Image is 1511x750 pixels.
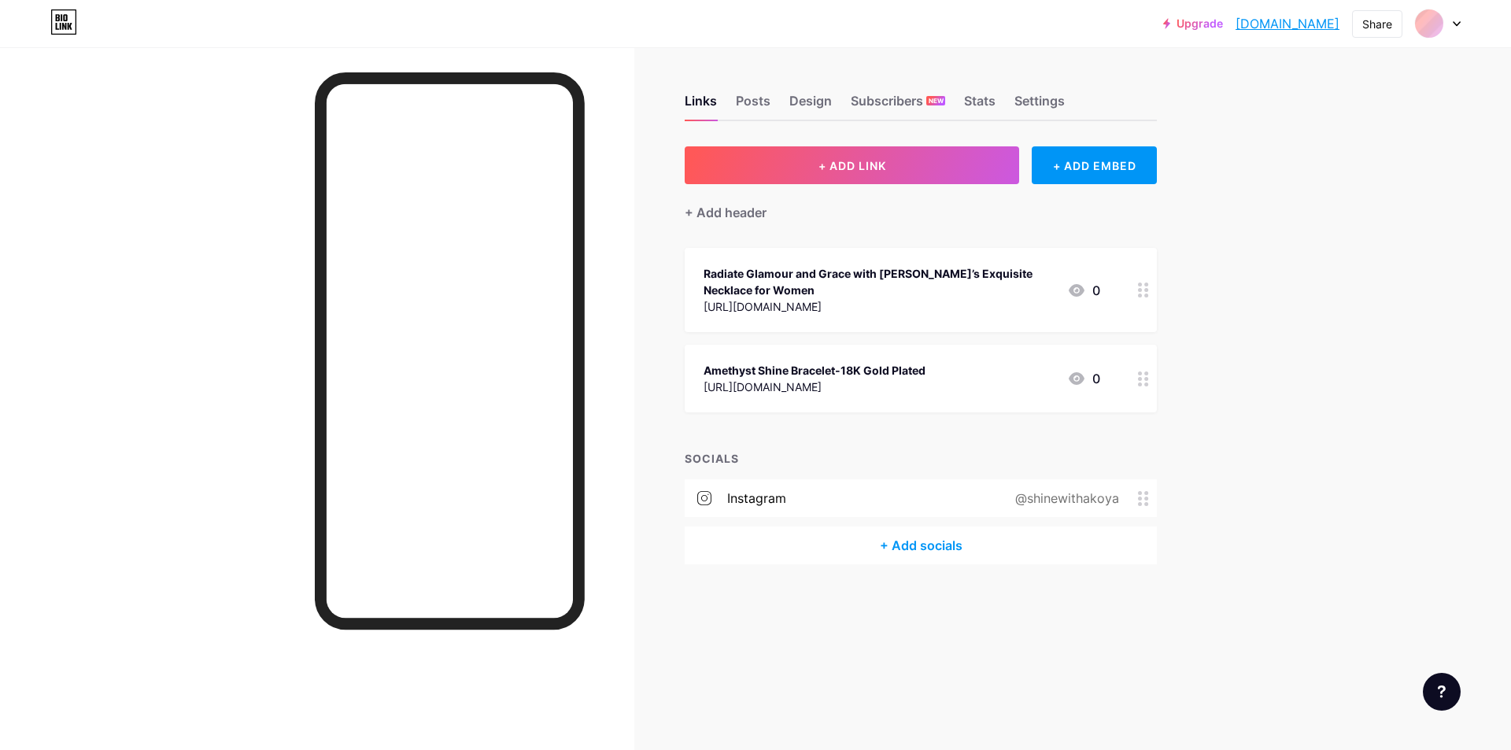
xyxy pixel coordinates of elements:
div: 0 [1067,281,1100,300]
div: Design [789,91,832,120]
div: Links [685,91,717,120]
div: Settings [1014,91,1065,120]
span: + ADD LINK [818,159,886,172]
div: Stats [964,91,996,120]
div: + Add header [685,203,767,222]
span: NEW [929,96,944,105]
div: Share [1362,16,1392,32]
div: Posts [736,91,770,120]
a: [DOMAIN_NAME] [1236,14,1339,33]
div: Amethyst Shine Bracelet-18K Gold Plated [704,362,925,379]
a: Upgrade [1163,17,1223,30]
div: @shinewithakoya [990,489,1138,508]
div: SOCIALS [685,450,1157,467]
div: Subscribers [851,91,945,120]
div: + Add socials [685,526,1157,564]
div: Radiate Glamour and Grace with [PERSON_NAME]’s Exquisite Necklace for Women [704,265,1055,298]
div: [URL][DOMAIN_NAME] [704,298,1055,315]
div: [URL][DOMAIN_NAME] [704,379,925,395]
button: + ADD LINK [685,146,1019,184]
div: instagram [727,489,786,508]
div: 0 [1067,369,1100,388]
div: + ADD EMBED [1032,146,1157,184]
